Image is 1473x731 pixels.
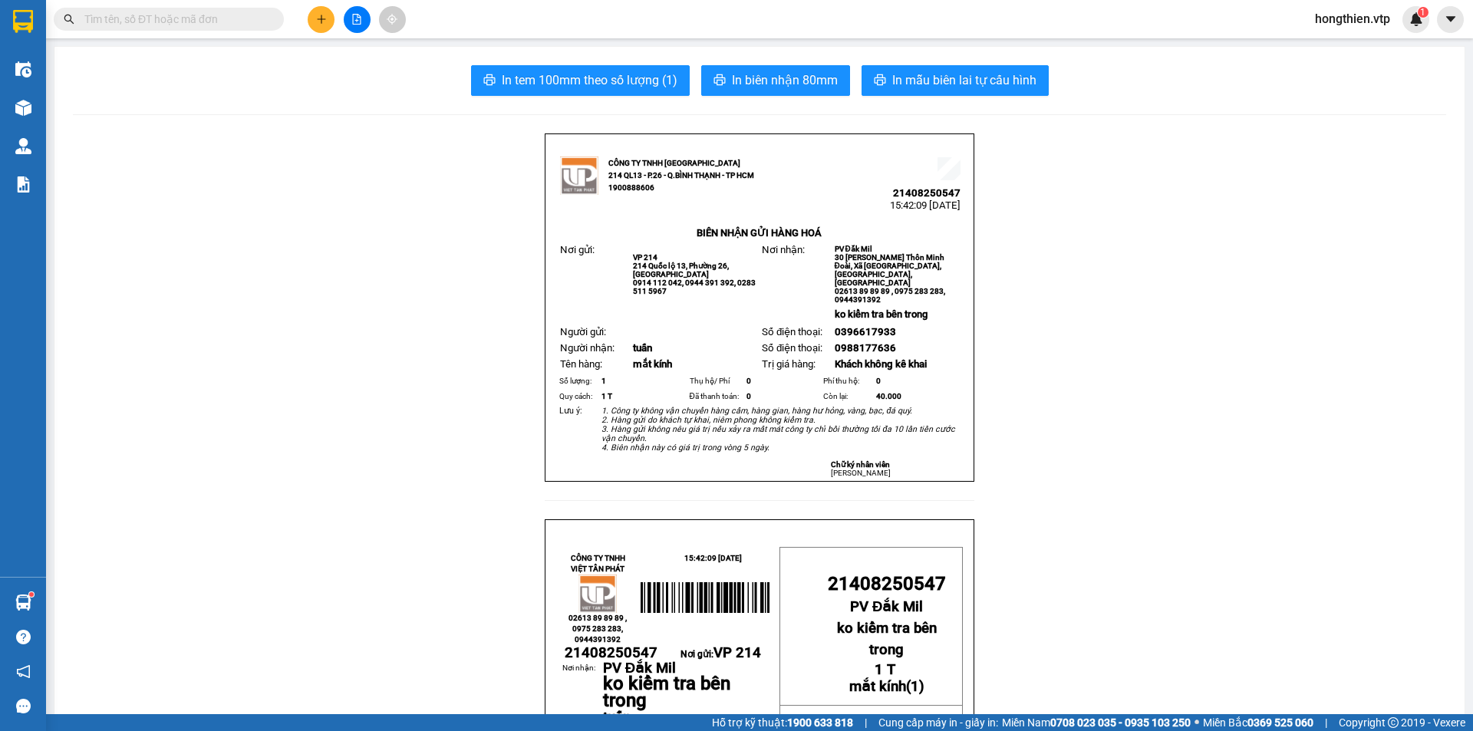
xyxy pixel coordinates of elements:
[732,71,838,90] span: In biên nhận 80mm
[687,374,745,389] td: Thụ hộ/ Phí
[892,71,1036,90] span: In mẫu biên lai tự cấu hình
[1437,6,1464,33] button: caret-down
[831,469,891,477] span: [PERSON_NAME]
[762,326,822,338] span: Số điện thoại:
[878,714,998,731] span: Cung cấp máy in - giấy in:
[835,358,927,370] span: Khách không kê khai
[1050,716,1191,729] strong: 0708 023 035 - 0935 103 250
[787,716,853,729] strong: 1900 633 818
[835,287,945,304] span: 02613 89 89 89 , 0975 283 283, 0944391392
[835,308,928,320] span: ko kiểm tra bên trong
[865,714,867,731] span: |
[16,630,31,644] span: question-circle
[837,620,937,658] span: ko kiểm tra bên trong
[746,377,751,385] span: 0
[762,342,822,354] span: Số điện thoại:
[344,6,371,33] button: file-add
[379,6,406,33] button: aim
[890,199,961,211] span: 15:42:09 [DATE]
[697,227,822,239] strong: BIÊN NHẬN GỬI HÀNG HOÁ
[601,406,955,453] em: 1. Công ty không vận chuyển hàng cấm, hàng gian, hàng hư hỏng, vàng, bạc, đá quý. 2. Hàng gửi do ...
[351,14,362,25] span: file-add
[849,661,924,695] strong: ( )
[15,100,31,116] img: warehouse-icon
[560,326,606,338] span: Người gửi:
[633,253,657,262] span: VP 214
[308,6,334,33] button: plus
[633,358,672,370] span: mắt kính
[608,159,754,192] strong: CÔNG TY TNHH [GEOGRAPHIC_DATA] 214 QL13 - P.26 - Q.BÌNH THẠNH - TP HCM 1900888606
[712,714,853,731] span: Hỗ trợ kỹ thuật:
[831,460,890,469] strong: Chữ ký nhân viên
[562,662,602,710] td: Nơi nhận:
[601,392,612,400] span: 1 T
[1303,9,1402,28] span: hongthien.vtp
[603,673,730,711] span: ko kiểm tra bên trong
[1002,714,1191,731] span: Miền Nam
[911,678,919,695] span: 1
[875,661,895,678] span: 1 T
[821,374,875,389] td: Phí thu hộ:
[633,262,729,278] span: 214 Quốc lộ 13, Phường 26, [GEOGRAPHIC_DATA]
[850,598,923,615] span: PV Đắk Mil
[1325,714,1327,731] span: |
[1420,7,1425,18] span: 1
[713,74,726,88] span: printer
[828,573,946,594] span: 21408250547
[603,709,631,726] span: tuấn
[15,61,31,77] img: warehouse-icon
[471,65,690,96] button: printerIn tem 100mm theo số lượng (1)
[64,14,74,25] span: search
[557,374,599,389] td: Số lượng:
[835,342,896,354] span: 0988177636
[84,11,265,28] input: Tìm tên, số ĐT hoặc mã đơn
[1418,7,1429,18] sup: 1
[821,389,875,404] td: Còn lại:
[603,660,676,677] span: PV Đắk Mil
[876,377,881,385] span: 0
[684,554,742,562] span: 15:42:09 [DATE]
[601,377,606,385] span: 1
[1388,717,1399,728] span: copyright
[680,649,761,660] span: Nơi gửi:
[560,342,615,354] span: Người nhận:
[562,710,600,724] span: :
[560,244,595,255] span: Nơi gửi:
[835,326,896,338] span: 0396617933
[1409,12,1423,26] img: icon-new-feature
[1195,719,1199,726] span: ⚪️
[15,138,31,154] img: warehouse-icon
[562,713,597,723] span: Tên nhận
[876,392,901,400] span: 40.000
[316,14,327,25] span: plus
[578,575,617,613] img: logo
[483,74,496,88] span: printer
[835,245,872,253] span: PV Đắk Mil
[713,644,761,661] span: VP 214
[16,699,31,713] span: message
[1203,714,1313,731] span: Miền Bắc
[559,406,582,416] span: Lưu ý:
[687,389,745,404] td: Đã thanh toán:
[29,592,34,597] sup: 1
[762,244,805,255] span: Nơi nhận:
[835,253,944,287] span: 30 [PERSON_NAME] Thôn Minh Đoài, Xã [GEOGRAPHIC_DATA], [GEOGRAPHIC_DATA], [GEOGRAPHIC_DATA]
[13,10,33,33] img: logo-vxr
[15,594,31,611] img: warehouse-icon
[633,342,652,354] span: tuấn
[762,358,816,370] span: Trị giá hàng:
[15,176,31,193] img: solution-icon
[571,554,625,573] strong: CÔNG TY TNHH VIỆT TÂN PHÁT
[16,664,31,679] span: notification
[560,156,598,195] img: logo
[502,71,677,90] span: In tem 100mm theo số lượng (1)
[1247,716,1313,729] strong: 0369 525 060
[633,278,756,295] span: 0914 112 042, 0944 391 392, 0283 511 5967
[1444,12,1458,26] span: caret-down
[874,74,886,88] span: printer
[893,187,961,199] span: 21408250547
[849,678,906,695] span: mắt kính
[557,389,599,404] td: Quy cách:
[560,358,602,370] span: Tên hàng:
[387,14,397,25] span: aim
